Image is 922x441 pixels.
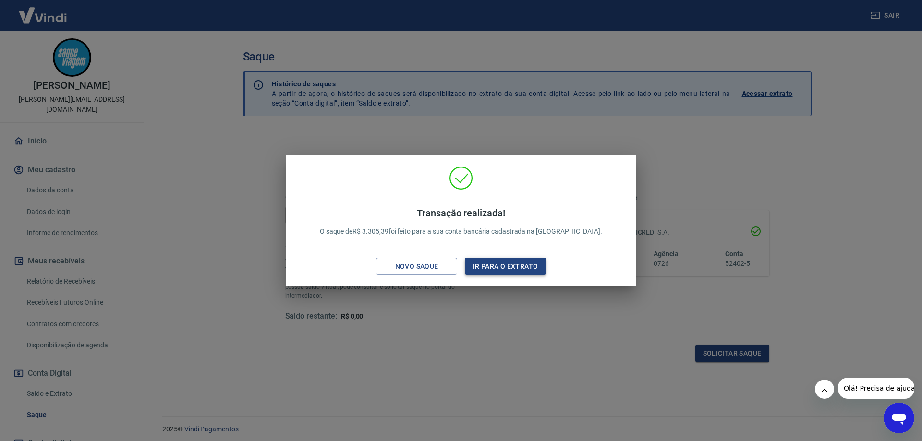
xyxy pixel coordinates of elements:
div: Novo saque [384,261,450,273]
span: Olá! Precisa de ajuda? [6,7,81,14]
h4: Transação realizada! [320,207,603,219]
button: Novo saque [376,258,457,275]
iframe: Mensagem da empresa [838,378,914,399]
p: O saque de R$ 3.305,39 foi feito para a sua conta bancária cadastrada na [GEOGRAPHIC_DATA]. [320,207,603,237]
button: Ir para o extrato [465,258,546,275]
iframe: Fechar mensagem [815,380,834,399]
iframe: Botão para abrir a janela de mensagens [884,403,914,433]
